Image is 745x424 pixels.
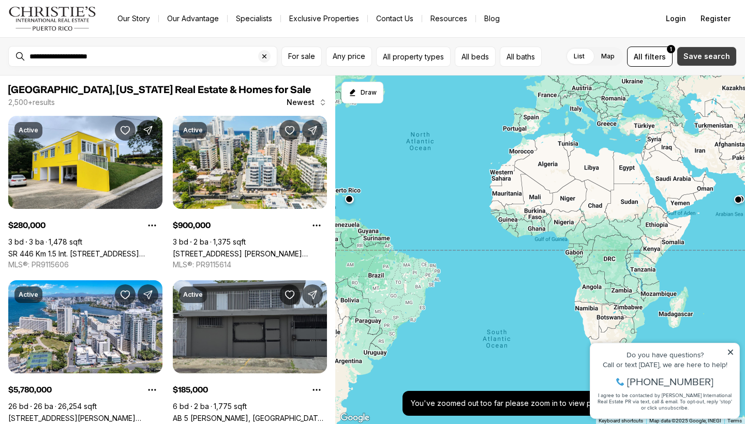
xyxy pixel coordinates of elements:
[455,47,496,67] button: All beds
[11,33,150,40] div: Call or text [DATE], we are here to help!
[627,47,673,67] button: Allfilters1
[159,11,227,26] a: Our Advantage
[173,249,327,258] a: 1351 AVE. WILSON #202, SAN JUAN PR, 00907
[368,11,422,26] button: Contact Us
[281,47,322,67] button: For sale
[281,11,367,26] a: Exclusive Properties
[8,414,162,422] a: 51 MUÑOZ RIVERA AVE, CORNER LOS ROSALES, LAS PALMERAS ST, SAN JUAN PR, 00901
[42,49,129,59] span: [PHONE_NUMBER]
[280,92,333,113] button: Newest
[287,98,315,107] span: Newest
[634,51,643,62] span: All
[683,52,730,60] span: Save search
[593,47,623,66] label: Map
[670,45,672,53] span: 1
[326,47,372,67] button: Any price
[258,47,277,66] button: Clear search input
[8,98,55,107] p: 2,500 + results
[333,52,365,60] span: Any price
[173,414,327,422] a: AB 5 JULIO ANDINO, SAN JUAN PR, 00922
[302,120,323,141] button: Share Property
[183,126,203,134] p: Active
[142,215,162,236] button: Property options
[302,284,323,305] button: Share Property
[138,284,158,305] button: Share Property
[19,126,38,134] p: Active
[115,284,136,305] button: Save Property: 51 MUÑOZ RIVERA AVE, CORNER LOS ROSALES, LAS PALMERAS ST
[306,215,327,236] button: Property options
[701,14,731,23] span: Register
[109,11,158,26] a: Our Story
[8,85,311,95] span: [GEOGRAPHIC_DATA], [US_STATE] Real Estate & Homes for Sale
[666,14,686,23] span: Login
[19,291,38,299] p: Active
[279,284,300,305] button: Save Property: AB 5 JULIO ANDINO
[341,82,383,103] button: Start drawing
[500,47,542,67] button: All baths
[476,11,508,26] a: Blog
[645,51,666,62] span: filters
[11,23,150,31] div: Do you have questions?
[694,8,737,29] button: Register
[183,291,203,299] p: Active
[411,399,624,407] p: You've zoomed out too far please zoom in to view properties.
[660,8,692,29] button: Login
[138,120,158,141] button: Share Property
[115,120,136,141] button: Save Property: SR 446 Km 1.5 Int. LOT. 2 HOYAMALA WARD
[288,52,315,60] span: For sale
[279,120,300,141] button: Save Property: 1351 AVE. WILSON #202
[228,11,280,26] a: Specialists
[142,380,162,400] button: Property options
[13,64,147,83] span: I agree to be contacted by [PERSON_NAME] International Real Estate PR via text, call & email. To ...
[677,47,737,66] button: Save search
[376,47,451,67] button: All property types
[306,380,327,400] button: Property options
[8,6,97,31] img: logo
[422,11,475,26] a: Resources
[8,249,162,258] a: SR 446 Km 1.5 Int. LOT. 2 HOYAMALA WARD, SAN SEBASTIAN PR, 00685
[565,47,593,66] label: List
